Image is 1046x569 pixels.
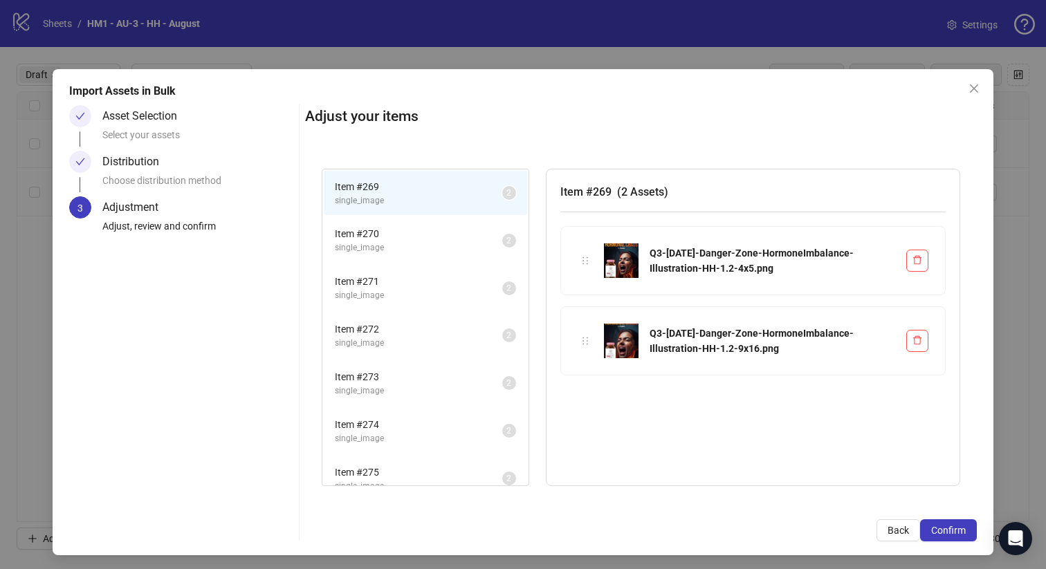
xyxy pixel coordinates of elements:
[650,245,896,276] div: Q3-[DATE]-Danger-Zone-HormoneImbalance-Illustration-HH-1.2-4x5.png
[506,426,511,436] span: 2
[506,474,511,483] span: 2
[906,330,928,352] button: Delete
[335,369,502,384] span: Item # 273
[578,333,593,348] div: holder
[335,289,502,302] span: single_image
[502,234,516,248] sup: 2
[906,250,928,272] button: Delete
[506,188,511,198] span: 2
[75,111,85,121] span: check
[506,236,511,245] span: 2
[506,330,511,340] span: 2
[335,384,502,398] span: single_image
[335,226,502,241] span: Item # 270
[506,378,511,388] span: 2
[920,519,977,541] button: Confirm
[912,255,922,265] span: delete
[335,480,502,493] span: single_image
[335,417,502,432] span: Item # 274
[912,335,922,345] span: delete
[963,77,985,100] button: Close
[335,179,502,194] span: Item # 269
[650,326,896,356] div: Q3-[DATE]-Danger-Zone-HormoneImbalance-Illustration-HH-1.2-9x16.png
[305,105,978,128] h2: Adjust your items
[617,185,668,198] span: ( 2 Assets )
[502,281,516,295] sup: 2
[102,127,293,151] div: Select your assets
[75,157,85,167] span: check
[931,525,966,536] span: Confirm
[506,283,511,293] span: 2
[578,253,593,268] div: holder
[102,173,293,196] div: Choose distribution method
[969,83,980,94] span: close
[502,376,516,390] sup: 2
[502,186,516,200] sup: 2
[335,194,502,207] span: single_image
[502,472,516,485] sup: 2
[502,328,516,342] sup: 2
[335,274,502,289] span: Item # 271
[335,321,502,337] span: Item # 272
[877,519,920,541] button: Back
[102,218,293,242] div: Adjust, review and confirm
[102,196,169,218] div: Adjustment
[335,241,502,254] span: single_image
[560,183,946,200] h3: Item # 269
[335,337,502,350] span: single_image
[102,105,188,127] div: Asset Selection
[502,424,516,438] sup: 2
[102,151,170,173] div: Distribution
[604,243,639,278] img: Q3-08-AUG-2025-Danger-Zone-HormoneImbalance-Illustration-HH-1.2-4x5.png
[335,432,502,445] span: single_image
[69,83,978,100] div: Import Assets in Bulk
[580,256,590,265] span: holder
[888,525,909,536] span: Back
[335,465,502,480] span: Item # 275
[580,336,590,346] span: holder
[604,324,639,358] img: Q3-08-AUG-2025-Danger-Zone-HormoneImbalance-Illustration-HH-1.2-9x16.png
[77,203,83,214] span: 3
[999,522,1032,555] div: Open Intercom Messenger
